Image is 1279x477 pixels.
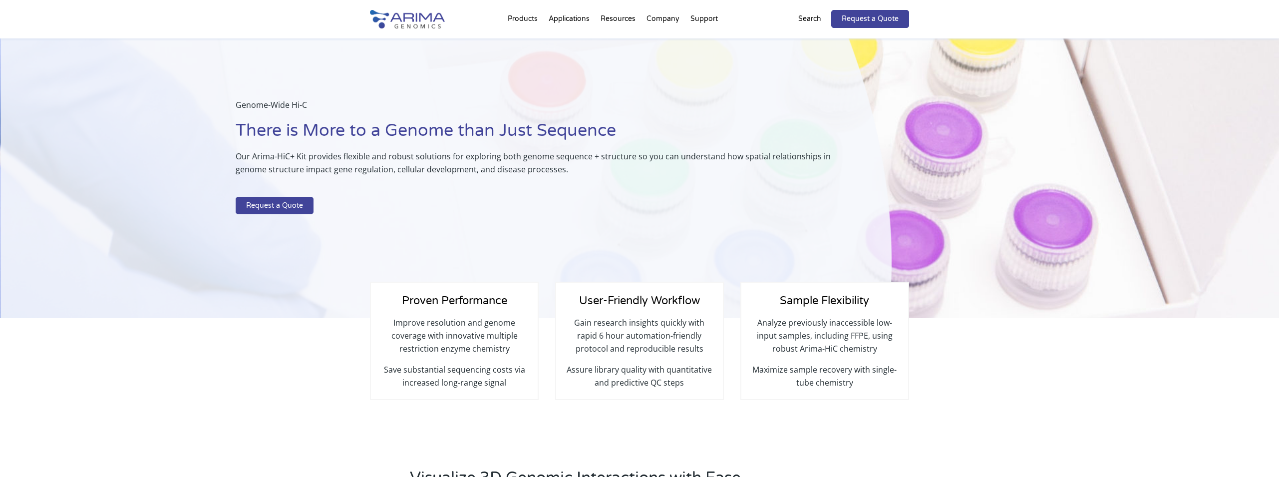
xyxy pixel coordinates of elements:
span: Proven Performance [402,294,507,307]
p: Save substantial sequencing costs via increased long-range signal [381,363,528,389]
p: Gain research insights quickly with rapid 6 hour automation-friendly protocol and reproducible re... [566,316,713,363]
a: Request a Quote [831,10,909,28]
p: Our Arima-HiC+ Kit provides flexible and robust solutions for exploring both genome sequence + st... [236,150,842,184]
p: Improve resolution and genome coverage with innovative multiple restriction enzyme chemistry [381,316,528,363]
p: Maximize sample recovery with single-tube chemistry [751,363,898,389]
p: Genome-Wide Hi-C [236,98,842,119]
span: User-Friendly Workflow [579,294,700,307]
a: Request a Quote [236,197,314,215]
img: Arima-Genomics-logo [370,10,445,28]
p: Assure library quality with quantitative and predictive QC steps [566,363,713,389]
p: Search [798,12,821,25]
h1: There is More to a Genome than Just Sequence [236,119,842,150]
p: Analyze previously inaccessible low-input samples, including FFPE, using robust Arima-HiC chemistry [751,316,898,363]
span: Sample Flexibility [780,294,869,307]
